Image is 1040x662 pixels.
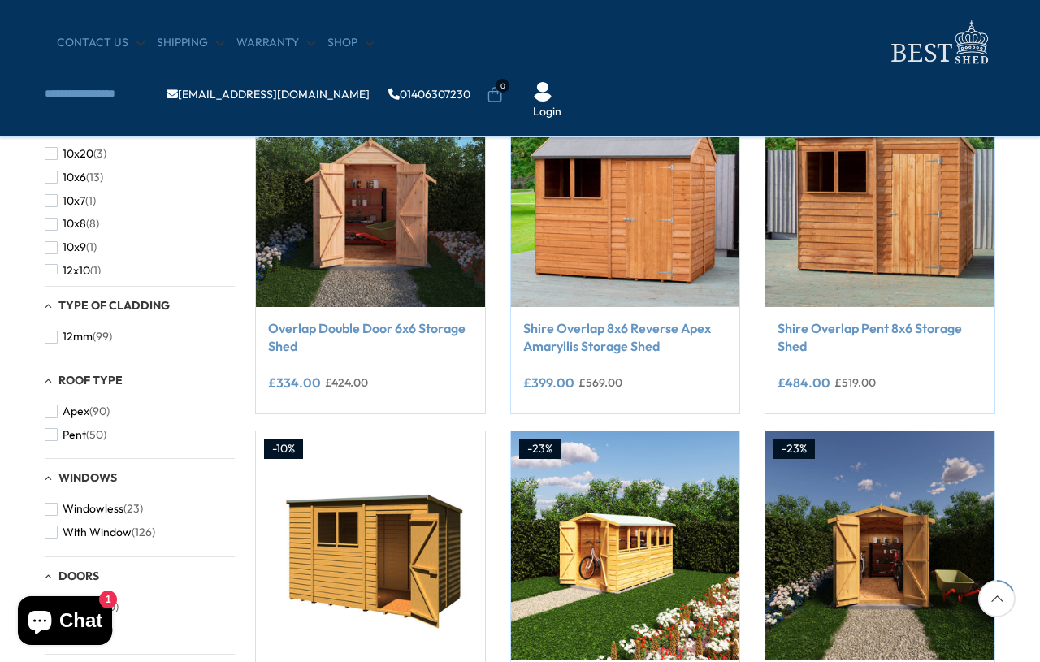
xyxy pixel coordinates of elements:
[773,439,815,459] div: -23%
[167,89,370,100] a: [EMAIL_ADDRESS][DOMAIN_NAME]
[268,376,321,389] ins: £334.00
[523,319,728,356] a: Shire Overlap 8x6 Reverse Apex Amaryllis Storage Shed
[57,35,145,51] a: CONTACT US
[63,428,86,442] span: Pent
[268,319,473,356] a: Overlap Double Door 6x6 Storage Shed
[63,217,86,231] span: 10x8
[58,470,117,485] span: Windows
[58,373,123,387] span: Roof Type
[63,405,89,418] span: Apex
[882,16,995,69] img: logo
[58,569,99,583] span: Doors
[45,325,112,348] button: 12mm
[511,78,740,307] img: Shire Overlap 8x6 Reverse Apex Amaryllis Storage Shed - Best Shed
[45,400,110,423] button: Apex
[264,439,303,459] div: -10%
[327,35,374,51] a: Shop
[157,35,224,51] a: Shipping
[63,264,90,278] span: 12x10
[13,596,117,649] inbox-online-store-chat: Shopify online store chat
[93,147,106,161] span: (3)
[487,87,503,103] a: 0
[63,240,86,254] span: 10x9
[578,377,622,388] del: £569.00
[778,319,982,356] a: Shire Overlap Pent 8x6 Storage Shed
[63,194,85,208] span: 10x7
[89,405,110,418] span: (90)
[45,423,106,447] button: Pent
[45,521,155,544] button: With Window
[45,142,106,166] button: 10x20
[45,259,101,283] button: 12x10
[325,377,368,388] del: £424.00
[388,89,470,100] a: 01406307230
[523,376,574,389] ins: £399.00
[63,147,93,161] span: 10x20
[236,35,315,51] a: Warranty
[85,194,96,208] span: (1)
[86,217,99,231] span: (8)
[63,502,123,516] span: Windowless
[132,526,155,539] span: (126)
[765,78,994,307] img: Shire Overlap Pent 8x6 Storage Shed - Best Shed
[256,431,485,660] img: Shire Overlap Pent 10x6 Storage Shed - Best Shed
[778,376,830,389] ins: £484.00
[63,330,93,344] span: 12mm
[63,171,86,184] span: 10x6
[45,595,119,619] button: Double
[834,377,876,388] del: £519.00
[496,79,509,93] span: 0
[519,439,561,459] div: -23%
[90,264,101,278] span: (1)
[93,330,112,344] span: (99)
[45,497,143,521] button: Windowless
[63,526,132,539] span: With Window
[86,240,97,254] span: (1)
[86,171,103,184] span: (13)
[533,82,552,102] img: User Icon
[45,189,96,213] button: 10x7
[58,298,170,313] span: Type of Cladding
[45,212,99,236] button: 10x8
[45,166,103,189] button: 10x6
[533,104,561,120] a: Login
[86,428,106,442] span: (50)
[45,236,97,259] button: 10x9
[123,502,143,516] span: (23)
